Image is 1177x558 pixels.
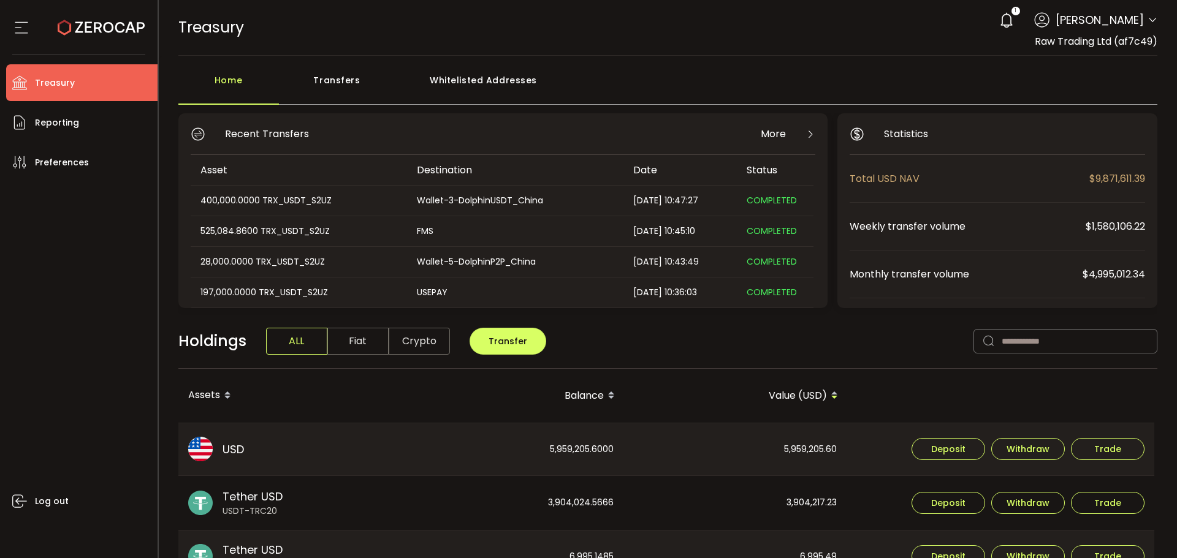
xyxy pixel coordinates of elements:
[1015,7,1016,15] span: 1
[747,225,797,237] span: COMPLETED
[191,163,407,177] div: Asset
[407,285,622,300] div: USEPAY
[931,445,966,453] span: Deposit
[225,126,309,141] span: Recent Transfers
[178,68,279,105] div: Home
[266,328,327,355] span: ALL
[188,437,213,461] img: usd_portfolio.svg
[279,68,395,105] div: Transfers
[912,492,985,514] button: Deposit
[737,163,813,177] div: Status
[1056,12,1144,28] span: [PERSON_NAME]
[407,255,622,269] div: Wallet-5-DolphinP2P_China
[1071,492,1145,514] button: Trade
[1035,34,1157,48] span: Raw Trading Ltd (af7c49)
[178,330,246,353] span: Holdings
[1071,438,1145,460] button: Trade
[327,328,389,355] span: Fiat
[1086,219,1145,234] span: $1,580,106.22
[1094,445,1121,453] span: Trade
[761,126,786,141] span: More
[991,492,1065,514] button: Withdraw
[407,224,622,238] div: FMS
[884,126,928,141] span: Statistics
[747,194,797,206] span: COMPLETED
[625,476,847,530] div: 3,904,217.23
[191,194,406,208] div: 400,000.0000 TRX_USDT_S2UZ
[625,423,847,476] div: 5,959,205.60
[912,438,985,460] button: Deposit
[191,224,406,238] div: 525,084.8600 TRX_USDT_S2UZ
[407,163,623,177] div: Destination
[623,255,737,269] div: [DATE] 10:43:49
[223,505,283,518] span: USDT-TRC20
[223,441,244,458] span: USD
[747,255,797,268] span: COMPLETED
[1007,445,1049,453] span: Withdraw
[395,68,572,105] div: Whitelisted Addresses
[625,385,848,406] div: Value (USD)
[35,74,75,92] span: Treasury
[223,541,283,558] span: Tether USD
[991,438,1065,460] button: Withdraw
[1089,171,1145,186] span: $9,871,611.39
[402,385,625,406] div: Balance
[407,194,622,208] div: Wallet-3-DolphinUSDT_China
[623,194,737,208] div: [DATE] 10:47:27
[178,385,402,406] div: Assets
[389,328,450,355] span: Crypto
[191,255,406,269] div: 28,000.0000 TRX_USDT_S2UZ
[191,285,406,300] div: 197,000.0000 TRX_USDT_S2UZ
[1094,499,1121,507] span: Trade
[470,328,546,355] button: Transfer
[35,154,89,172] span: Preferences
[850,171,1089,186] span: Total USD NAV
[623,224,737,238] div: [DATE] 10:45:10
[223,488,283,505] span: Tether USD
[623,163,737,177] div: Date
[402,476,623,530] div: 3,904,024.5666
[747,286,797,298] span: COMPLETED
[489,335,527,347] span: Transfer
[623,285,737,300] div: [DATE] 10:36:03
[35,114,79,132] span: Reporting
[931,499,966,507] span: Deposit
[850,219,1086,234] span: Weekly transfer volume
[1007,499,1049,507] span: Withdraw
[1116,499,1177,558] iframe: Chat Widget
[1083,266,1145,282] span: $4,995,012.34
[188,491,213,515] img: usdt_portfolio.svg
[402,423,623,476] div: 5,959,205.6000
[850,266,1083,282] span: Monthly transfer volume
[178,17,244,38] span: Treasury
[35,492,69,510] span: Log out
